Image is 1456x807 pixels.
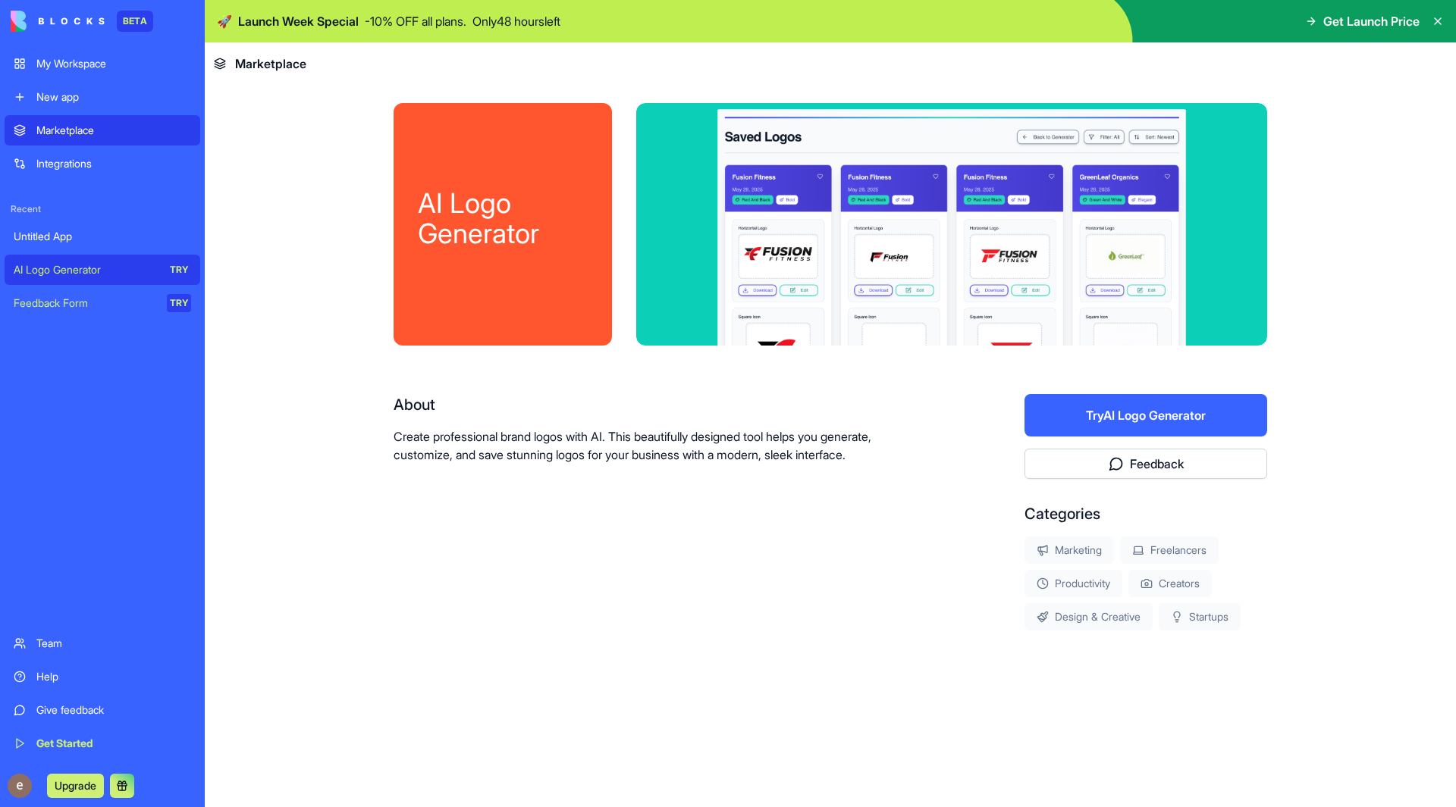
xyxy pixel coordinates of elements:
[96,496,108,508] button: Start recording
[36,56,191,71] div: My Workspace
[36,702,191,718] div: Give feedback
[36,636,191,651] div: Team
[36,736,191,751] div: Get Started
[167,261,191,279] div: TRY
[1025,503,1267,524] div: Categories
[48,496,60,508] button: Gif picker
[5,115,200,145] a: Marketplace
[5,255,200,285] a: AI Logo GeneratorTRY
[24,96,237,111] div: Hey [PERSON_NAME] 👋
[5,728,200,759] a: Get Started
[237,6,266,35] button: Home
[117,11,153,32] div: BETA
[43,8,67,33] img: Profile image for Shelly
[394,427,927,464] p: Create professional brand logos with AI. This beautifully designed tool helps you generate, custo...
[36,669,191,684] div: Help
[167,294,191,312] div: TRY
[5,82,200,112] a: New app
[394,394,927,415] div: About
[1025,536,1114,564] div: Marketing
[472,12,560,30] p: Only 48 hours left
[24,161,99,170] div: Shelly • 2m ago
[8,774,32,798] img: ACg8ocJ8Wur5KUhnKD0gzSB8kmeq9A_1QKp0g-fa8Fc8Upb6dZalDQ=s96-c
[14,296,156,311] div: Feedback Form
[5,221,200,252] a: Untitled App
[5,288,200,318] a: Feedback FormTRY
[24,119,237,149] div: Welcome to Blocks 🙌 I'm here if you have any questions!
[5,149,200,179] a: Integrations
[1025,449,1267,479] button: Feedback
[36,156,191,171] div: Integrations
[1025,394,1267,436] button: TryAI Logo Generator
[266,6,293,33] div: Close
[238,12,359,30] span: Launch Week Special
[36,89,191,105] div: New app
[14,229,191,244] div: Untitled App
[5,203,200,215] span: Recent
[5,695,200,725] a: Give feedback
[260,490,284,515] button: Send a message…
[24,496,36,508] button: Emoji picker
[1025,603,1153,630] div: Design & Creative
[74,19,151,34] p: Active 30m ago
[5,628,200,658] a: Team
[1128,570,1212,597] div: Creators
[5,662,200,692] a: Help
[1025,570,1122,597] div: Productivity
[11,11,105,32] img: logo
[235,55,306,73] span: Marketplace
[47,777,104,793] a: Upgrade
[36,123,191,138] div: Marketplace
[1120,536,1219,564] div: Freelancers
[217,12,232,30] span: 🚀
[14,262,156,277] div: AI Logo Generator
[365,12,466,30] p: - 10 % OFF all plans.
[13,464,290,490] textarea: Message…
[72,496,84,508] button: Upload attachment
[12,87,249,158] div: Hey [PERSON_NAME] 👋Welcome to Blocks 🙌 I'm here if you have any questions!Shelly • 2m ago
[1323,12,1420,30] span: Get Launch Price
[10,6,39,35] button: go back
[418,188,588,249] div: AI Logo Generator
[11,11,153,32] a: BETA
[1159,603,1241,630] div: Startups
[5,48,200,79] a: My Workspace
[74,8,110,19] h1: Shelly
[12,87,291,191] div: Shelly says…
[47,774,104,798] button: Upgrade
